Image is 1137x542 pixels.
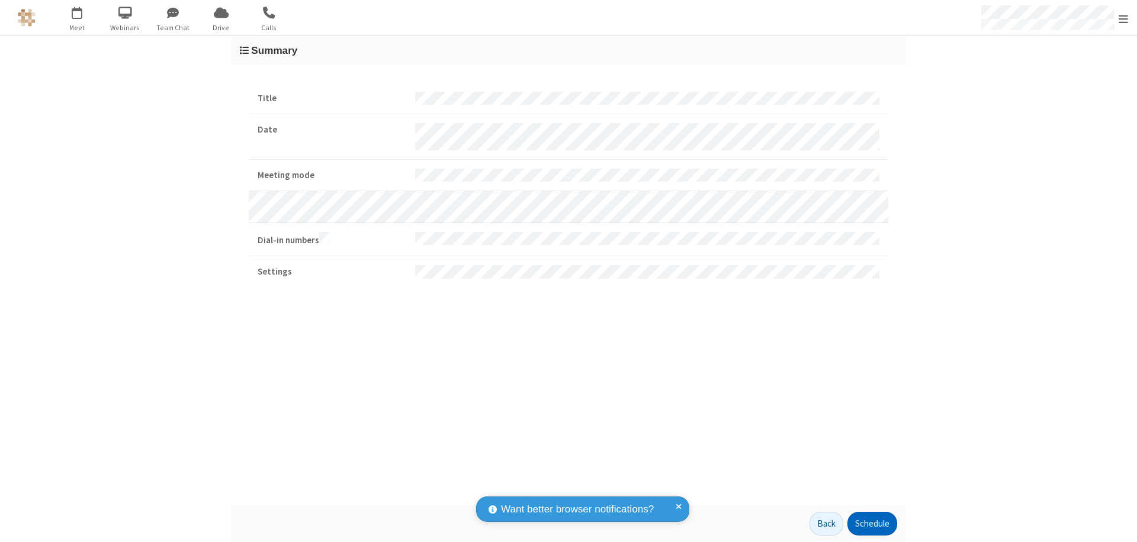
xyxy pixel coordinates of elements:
button: Schedule [847,512,897,535]
iframe: Chat [1107,511,1128,534]
img: QA Selenium DO NOT DELETE OR CHANGE [18,9,36,27]
strong: Settings [258,265,406,279]
span: Drive [199,22,243,33]
span: Webinars [103,22,147,33]
strong: Meeting mode [258,169,406,182]
span: Want better browser notifications? [501,502,654,517]
span: Calls [247,22,291,33]
span: Meet [55,22,99,33]
button: Back [810,512,843,535]
strong: Title [258,92,406,105]
span: Team Chat [151,22,195,33]
strong: Dial-in numbers [258,232,406,247]
strong: Date [258,123,406,137]
span: Summary [251,44,297,56]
